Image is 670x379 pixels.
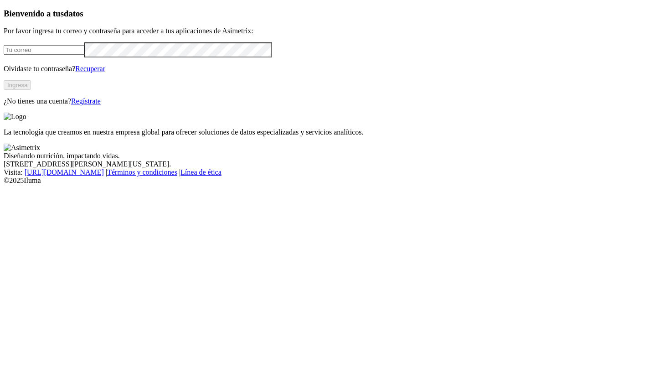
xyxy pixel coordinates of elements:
[4,152,666,160] div: Diseñando nutrición, impactando vidas.
[4,144,40,152] img: Asimetrix
[4,45,84,55] input: Tu correo
[4,80,31,90] button: Ingresa
[4,128,666,136] p: La tecnología que creamos en nuestra empresa global para ofrecer soluciones de datos especializad...
[25,168,104,176] a: [URL][DOMAIN_NAME]
[4,97,666,105] p: ¿No tienes una cuenta?
[4,9,666,19] h3: Bienvenido a tus
[107,168,177,176] a: Términos y condiciones
[4,177,666,185] div: © 2025 Iluma
[4,160,666,168] div: [STREET_ADDRESS][PERSON_NAME][US_STATE].
[4,168,666,177] div: Visita : | |
[4,65,666,73] p: Olvidaste tu contraseña?
[64,9,83,18] span: datos
[71,97,101,105] a: Regístrate
[180,168,222,176] a: Línea de ética
[4,27,666,35] p: Por favor ingresa tu correo y contraseña para acceder a tus aplicaciones de Asimetrix:
[75,65,105,73] a: Recuperar
[4,113,26,121] img: Logo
